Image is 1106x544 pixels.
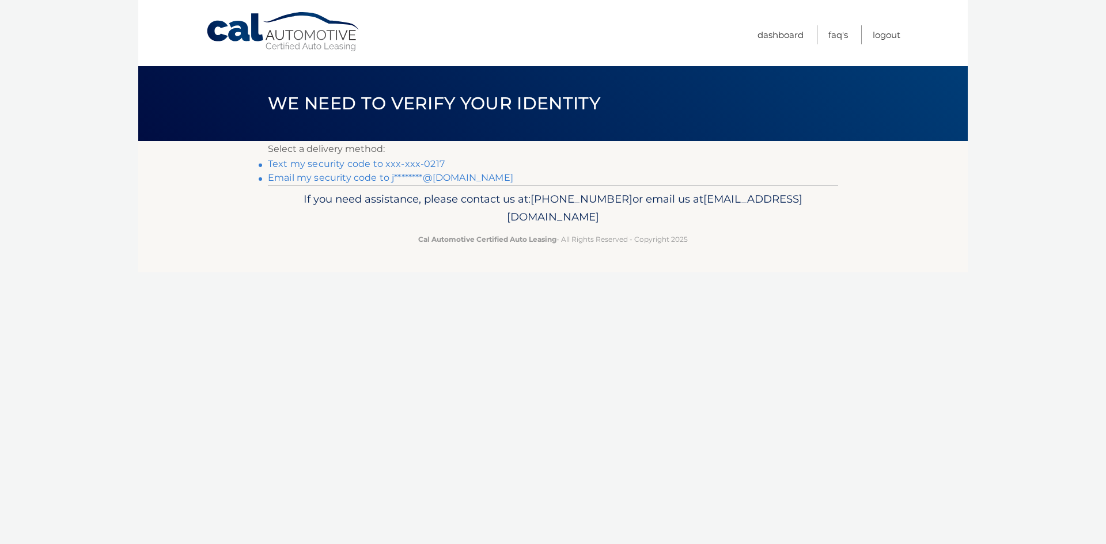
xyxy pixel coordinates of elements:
[268,141,838,157] p: Select a delivery method:
[268,158,445,169] a: Text my security code to xxx-xxx-0217
[828,25,848,44] a: FAQ's
[268,172,513,183] a: Email my security code to j********@[DOMAIN_NAME]
[275,233,831,245] p: - All Rights Reserved - Copyright 2025
[531,192,632,206] span: [PHONE_NUMBER]
[206,12,361,52] a: Cal Automotive
[268,93,600,114] span: We need to verify your identity
[873,25,900,44] a: Logout
[275,190,831,227] p: If you need assistance, please contact us at: or email us at
[757,25,804,44] a: Dashboard
[418,235,556,244] strong: Cal Automotive Certified Auto Leasing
